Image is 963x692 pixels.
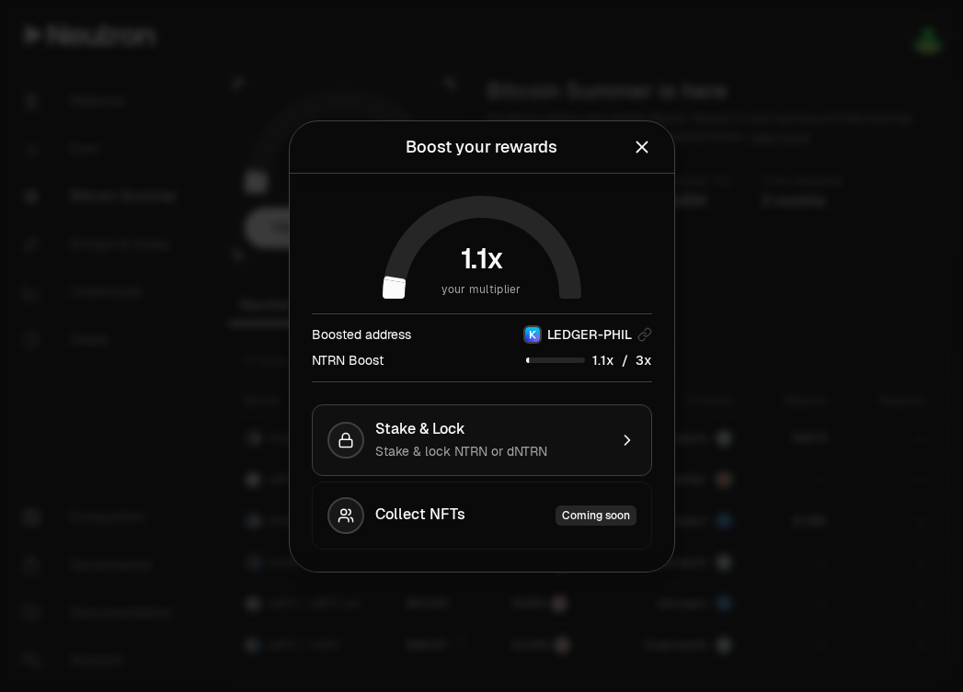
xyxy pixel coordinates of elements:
[556,505,636,526] div: Coming soon
[632,134,652,160] button: Close
[525,327,540,342] img: Keplr
[312,351,384,369] div: NTRN Boost
[375,505,465,526] span: Collect NFTs
[526,351,652,370] div: /
[547,325,632,344] span: LEDGER-PHIL
[375,420,465,438] span: Stake & Lock
[406,134,557,160] div: Boost your rewards
[441,280,522,299] span: your multiplier
[312,404,652,476] button: Stake & LockStake & lock NTRN or dNTRN
[312,325,411,344] div: Boosted address
[523,325,652,344] button: KeplrLEDGER-PHIL
[375,443,547,459] span: Stake & lock NTRN or dNTRN
[312,482,652,550] button: Collect NFTsComing soon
